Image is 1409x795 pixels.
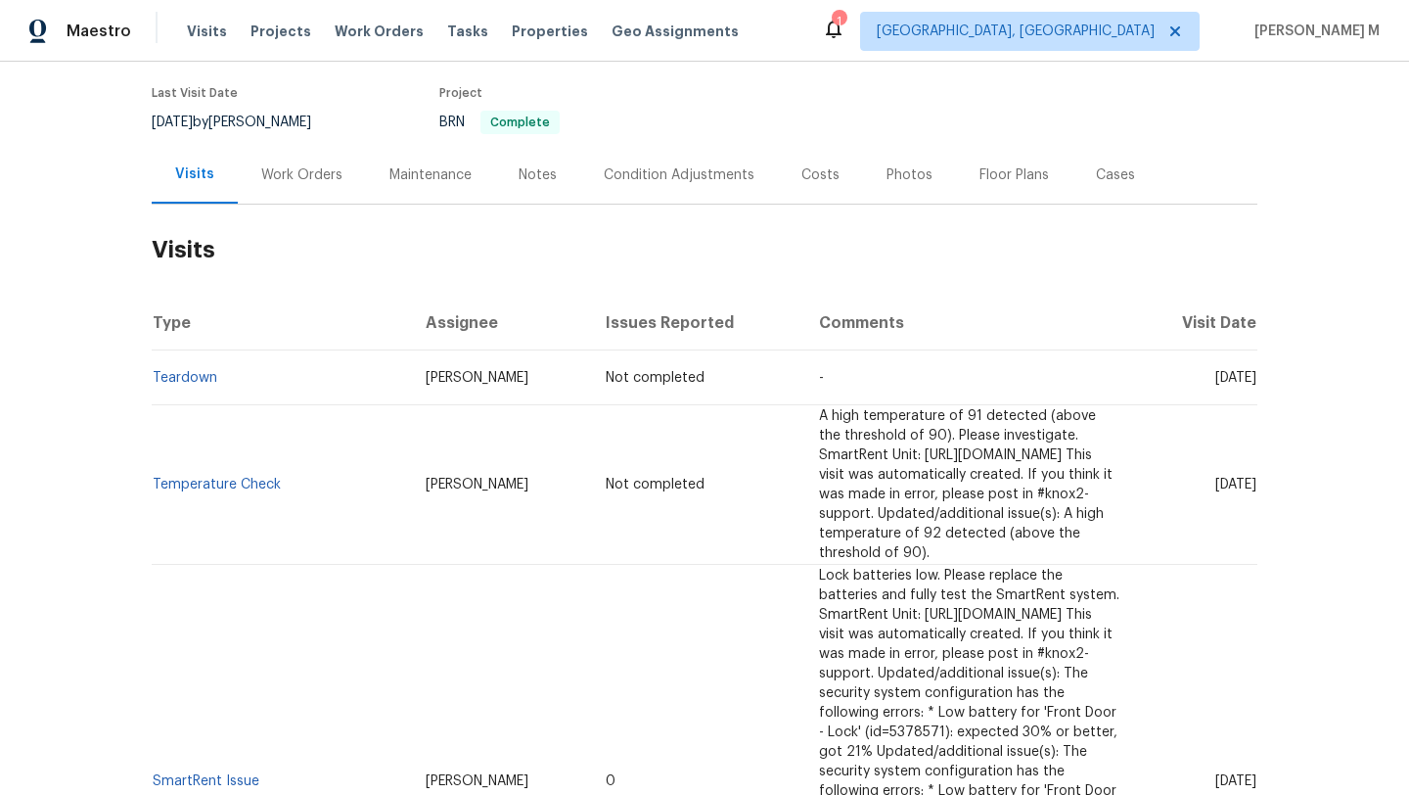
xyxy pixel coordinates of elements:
span: Geo Assignments [612,22,739,41]
span: [GEOGRAPHIC_DATA], [GEOGRAPHIC_DATA] [877,22,1155,41]
a: Temperature Check [153,478,281,491]
span: [DATE] [1215,478,1256,491]
span: Not completed [606,478,704,491]
span: Visits [187,22,227,41]
span: [DATE] [1215,774,1256,788]
span: 0 [606,774,615,788]
span: [PERSON_NAME] [426,371,528,385]
span: Work Orders [335,22,424,41]
div: by [PERSON_NAME] [152,111,335,134]
div: Condition Adjustments [604,165,754,185]
span: A high temperature of 91 detected (above the threshold of 90). Please investigate. SmartRent Unit... [819,409,1113,560]
span: [PERSON_NAME] M [1247,22,1380,41]
h2: Visits [152,205,1257,296]
span: Not completed [606,371,704,385]
a: Teardown [153,371,217,385]
span: Maestro [67,22,131,41]
span: Project [439,87,482,99]
div: Work Orders [261,165,342,185]
th: Issues Reported [590,296,804,351]
span: [DATE] [152,116,193,129]
div: 1 [832,12,845,31]
span: Complete [482,117,558,128]
span: [DATE] [1215,371,1256,385]
th: Assignee [410,296,590,351]
span: [PERSON_NAME] [426,774,528,788]
div: Visits [175,164,214,184]
th: Visit Date [1135,296,1257,351]
th: Comments [803,296,1135,351]
span: BRN [439,116,560,129]
span: Properties [512,22,588,41]
div: Maintenance [389,165,472,185]
a: SmartRent Issue [153,774,259,788]
span: - [819,371,824,385]
div: Cases [1096,165,1135,185]
span: Tasks [447,24,488,38]
span: Last Visit Date [152,87,238,99]
span: [PERSON_NAME] [426,478,528,491]
div: Photos [886,165,932,185]
div: Notes [519,165,557,185]
th: Type [152,296,410,351]
span: Projects [250,22,311,41]
div: Floor Plans [979,165,1049,185]
div: Costs [801,165,840,185]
